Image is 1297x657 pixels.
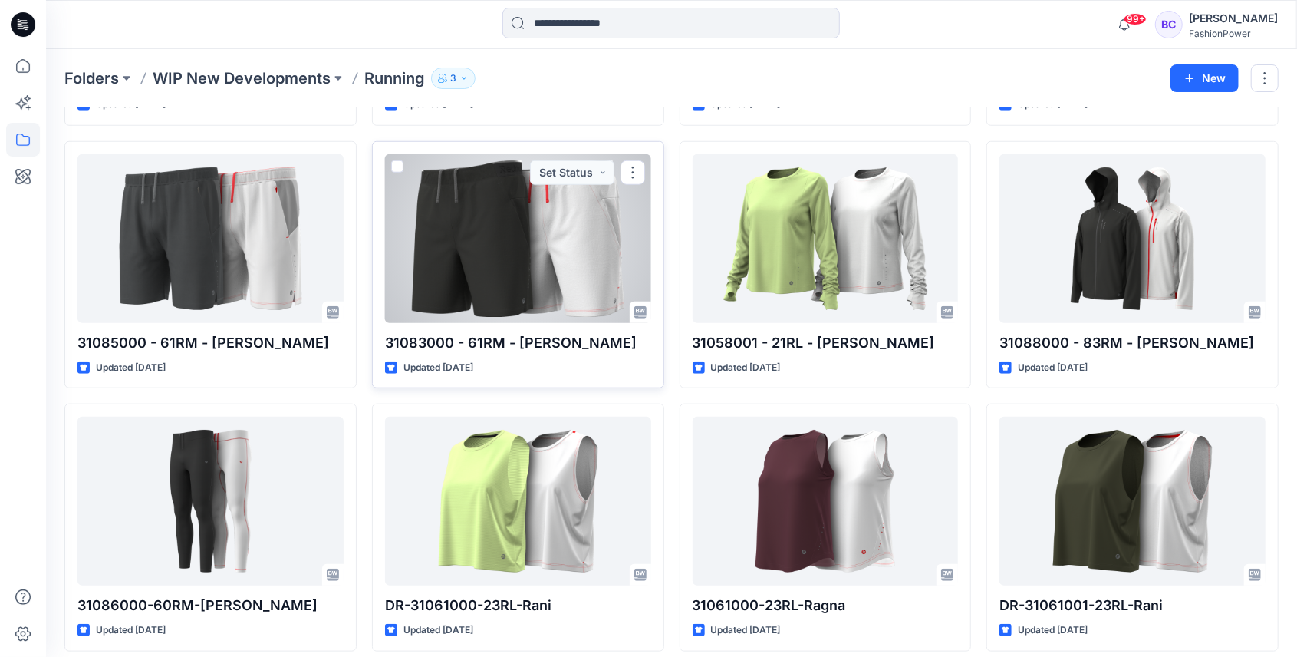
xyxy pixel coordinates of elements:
[77,154,344,323] a: 31085000 - 61RM - Rufus
[693,332,959,354] p: 31058001 - 21RL - [PERSON_NAME]
[403,360,473,376] p: Updated [DATE]
[1018,622,1088,639] p: Updated [DATE]
[1018,360,1088,376] p: Updated [DATE]
[364,68,425,89] p: Running
[711,622,781,639] p: Updated [DATE]
[1155,11,1183,38] div: BC
[385,595,651,616] p: DR-31061000-23RL-Rani
[153,68,331,89] a: WIP New Developments
[1189,9,1278,28] div: [PERSON_NAME]
[1170,64,1239,92] button: New
[385,332,651,354] p: 31083000 - 61RM - [PERSON_NAME]
[64,68,119,89] a: Folders
[693,417,959,586] a: 31061000-23RL-Ragna
[999,154,1266,323] a: 31088000 - 83RM - Reed
[711,360,781,376] p: Updated [DATE]
[693,154,959,323] a: 31058001 - 21RL - Ravita
[77,417,344,586] a: 31086000-60RM-Renee
[385,154,651,323] a: 31083000 - 61RM - Ross
[385,417,651,586] a: DR-31061000-23RL-Rani
[999,332,1266,354] p: 31088000 - 83RM - [PERSON_NAME]
[693,595,959,616] p: 31061000-23RL-Ragna
[403,622,473,639] p: Updated [DATE]
[1124,13,1147,25] span: 99+
[1189,28,1278,39] div: FashionPower
[999,417,1266,586] a: DR-31061001-23RL-Rani
[77,332,344,354] p: 31085000 - 61RM - [PERSON_NAME]
[431,68,476,89] button: 3
[450,70,456,87] p: 3
[77,595,344,616] p: 31086000-60RM-[PERSON_NAME]
[999,595,1266,616] p: DR-31061001-23RL-Rani
[96,622,166,639] p: Updated [DATE]
[96,360,166,376] p: Updated [DATE]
